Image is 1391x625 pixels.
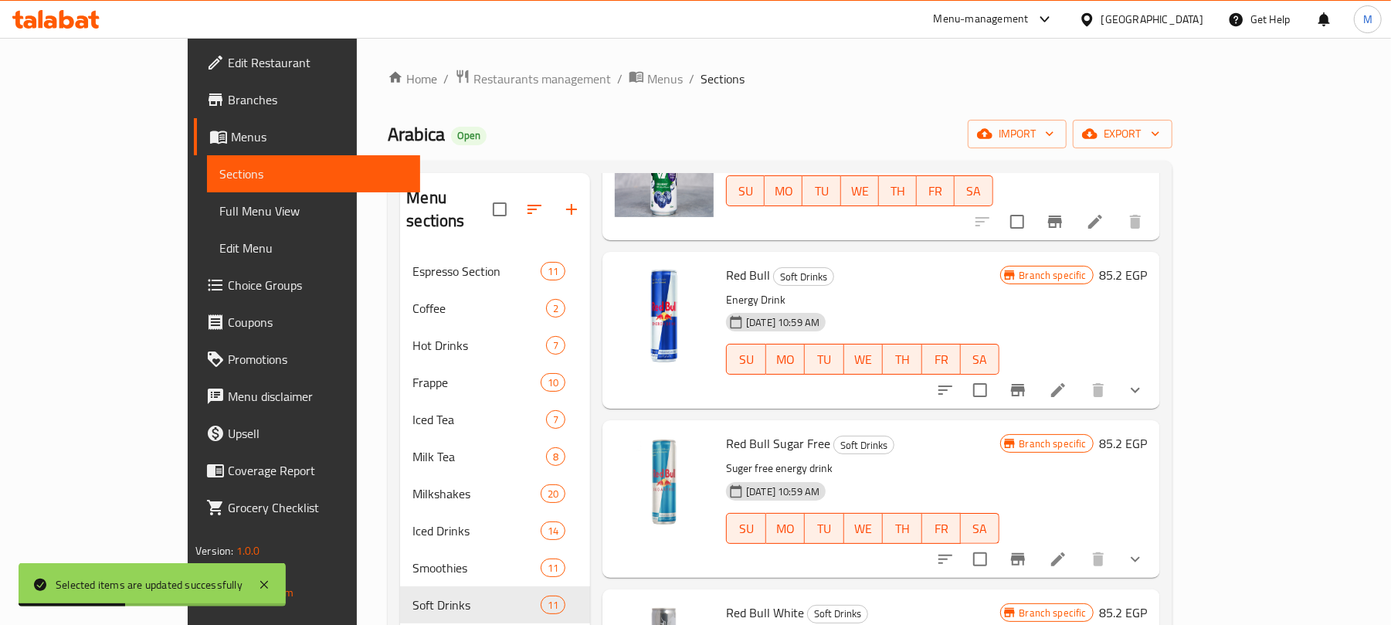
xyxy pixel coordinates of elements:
[388,69,1172,89] nav: breadcrumb
[194,489,420,526] a: Grocery Checklist
[850,518,877,540] span: WE
[1085,124,1160,144] span: export
[885,180,911,202] span: TH
[773,267,834,286] div: Soft Drinks
[207,229,420,267] a: Edit Menu
[219,202,408,220] span: Full Menu View
[889,518,915,540] span: TH
[547,450,565,464] span: 8
[1126,550,1145,569] svg: Show Choices
[1100,433,1148,454] h6: 85.2 EGP
[847,180,873,202] span: WE
[1117,372,1154,409] button: show more
[701,70,745,88] span: Sections
[541,524,565,538] span: 14
[547,338,565,353] span: 7
[412,521,541,540] span: Iced Drinks
[772,518,799,540] span: MO
[194,415,420,452] a: Upsell
[400,549,590,586] div: Smoothies11
[772,348,799,371] span: MO
[228,461,408,480] span: Coverage Report
[194,304,420,341] a: Coupons
[1363,11,1372,28] span: M
[961,180,986,202] span: SA
[207,192,420,229] a: Full Menu View
[412,447,546,466] span: Milk Tea
[228,387,408,406] span: Menu disclaimer
[400,512,590,549] div: Iced Drinks14
[412,373,541,392] span: Frappe
[541,373,565,392] div: items
[228,276,408,294] span: Choice Groups
[805,344,843,375] button: TU
[964,374,996,406] span: Select to update
[961,344,999,375] button: SA
[228,424,408,443] span: Upsell
[473,70,611,88] span: Restaurants management
[516,191,553,228] span: Sort sections
[228,350,408,369] span: Promotions
[811,518,837,540] span: TU
[400,364,590,401] div: Frappe10
[541,596,565,614] div: items
[883,513,921,544] button: TH
[1036,203,1074,240] button: Branch-specific-item
[927,372,964,409] button: sort-choices
[412,559,541,577] span: Smoothies
[400,290,590,327] div: Coffee2
[541,521,565,540] div: items
[228,90,408,109] span: Branches
[194,267,420,304] a: Choice Groups
[541,375,565,390] span: 10
[451,127,487,145] div: Open
[1001,206,1033,238] span: Select to update
[406,186,493,233] h2: Menu sections
[967,518,993,540] span: SA
[228,53,408,72] span: Edit Restaurant
[400,327,590,364] div: Hot Drinks7
[231,127,408,146] span: Menus
[928,348,955,371] span: FR
[617,70,623,88] li: /
[833,436,894,454] div: Soft Drinks
[483,193,516,226] span: Select all sections
[615,264,714,363] img: Red Bull
[980,124,1054,144] span: import
[194,452,420,489] a: Coverage Report
[194,378,420,415] a: Menu disclaimer
[766,513,805,544] button: MO
[546,447,565,466] div: items
[802,175,840,206] button: TU
[412,410,546,429] span: Iced Tea
[883,344,921,375] button: TH
[194,341,420,378] a: Promotions
[999,372,1036,409] button: Branch-specific-item
[850,348,877,371] span: WE
[228,313,408,331] span: Coupons
[1100,264,1148,286] h6: 85.2 EGP
[844,513,883,544] button: WE
[1013,268,1093,283] span: Branch specific
[400,253,590,290] div: Espresso Section11
[1100,602,1148,623] h6: 85.2 EGP
[967,348,993,371] span: SA
[194,118,420,155] a: Menus
[1126,381,1145,399] svg: Show Choices
[228,498,408,517] span: Grocery Checklist
[999,541,1036,578] button: Branch-specific-item
[541,262,565,280] div: items
[961,513,999,544] button: SA
[400,586,590,623] div: Soft Drinks11
[774,268,833,286] span: Soft Drinks
[541,559,565,577] div: items
[889,348,915,371] span: TH
[807,605,868,623] div: Soft Drinks
[541,561,565,576] span: 11
[726,513,765,544] button: SU
[412,262,541,280] span: Espresso Section
[1013,606,1093,620] span: Branch specific
[808,605,867,623] span: Soft Drinks
[834,436,894,454] span: Soft Drinks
